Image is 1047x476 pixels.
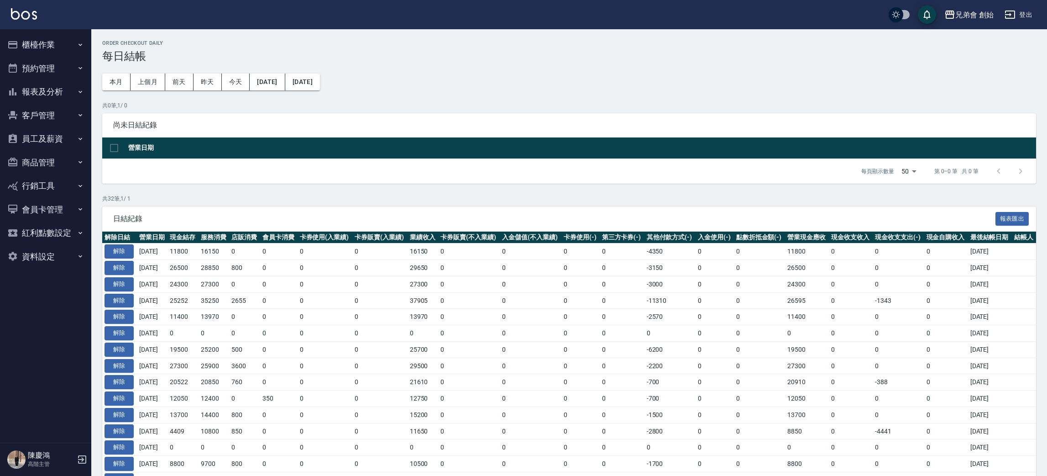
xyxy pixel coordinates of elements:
[298,243,353,260] td: 0
[4,33,88,57] button: 櫃檯作業
[438,407,500,423] td: 0
[408,391,438,407] td: 12750
[785,243,829,260] td: 11800
[438,374,500,391] td: 0
[168,407,198,423] td: 13700
[734,374,785,391] td: 0
[600,374,644,391] td: 0
[785,358,829,374] td: 27300
[600,243,644,260] td: 0
[873,374,924,391] td: -388
[500,325,561,342] td: 0
[438,358,500,374] td: 0
[4,151,88,175] button: 商品管理
[873,292,924,309] td: -1343
[168,391,198,407] td: 12050
[785,374,829,391] td: 20910
[644,276,696,292] td: -3000
[4,221,88,245] button: 紅利點數設定
[352,292,408,309] td: 0
[924,358,968,374] td: 0
[696,292,734,309] td: 0
[924,407,968,423] td: 0
[105,294,134,308] button: 解除
[229,423,260,439] td: 850
[229,341,260,358] td: 500
[352,341,408,358] td: 0
[168,374,198,391] td: 20522
[199,243,229,260] td: 16150
[137,260,168,276] td: [DATE]
[500,292,561,309] td: 0
[352,276,408,292] td: 0
[600,260,644,276] td: 0
[644,260,696,276] td: -3150
[298,232,353,243] th: 卡券使用(入業績)
[600,309,644,325] td: 0
[924,243,968,260] td: 0
[995,214,1029,222] a: 報表匯出
[696,407,734,423] td: 0
[873,341,924,358] td: 0
[260,325,298,342] td: 0
[600,358,644,374] td: 0
[924,292,968,309] td: 0
[829,292,873,309] td: 0
[829,232,873,243] th: 現金收支收入
[873,243,924,260] td: 0
[199,407,229,423] td: 14400
[600,325,644,342] td: 0
[298,276,353,292] td: 0
[696,341,734,358] td: 0
[1001,6,1036,23] button: 登出
[11,8,37,20] img: Logo
[829,407,873,423] td: 0
[408,358,438,374] td: 29500
[408,232,438,243] th: 業績收入
[408,309,438,325] td: 13970
[924,374,968,391] td: 0
[260,309,298,325] td: 0
[644,341,696,358] td: -6200
[168,260,198,276] td: 26500
[229,407,260,423] td: 800
[561,276,600,292] td: 0
[102,101,1036,110] p: 共 0 筆, 1 / 0
[924,260,968,276] td: 0
[696,358,734,374] td: 0
[137,276,168,292] td: [DATE]
[408,325,438,342] td: 0
[696,325,734,342] td: 0
[644,358,696,374] td: -2200
[229,292,260,309] td: 2655
[438,232,500,243] th: 卡券販賣(不入業績)
[352,423,408,439] td: 0
[137,407,168,423] td: [DATE]
[438,260,500,276] td: 0
[168,341,198,358] td: 19500
[924,309,968,325] td: 0
[168,243,198,260] td: 11800
[438,325,500,342] td: 0
[924,391,968,407] td: 0
[260,374,298,391] td: 0
[199,391,229,407] td: 12400
[561,292,600,309] td: 0
[199,358,229,374] td: 25900
[600,276,644,292] td: 0
[105,261,134,275] button: 解除
[785,260,829,276] td: 26500
[500,276,561,292] td: 0
[500,260,561,276] td: 0
[644,407,696,423] td: -1500
[1012,232,1036,243] th: 結帳人
[260,341,298,358] td: 0
[696,260,734,276] td: 0
[229,309,260,325] td: 0
[696,374,734,391] td: 0
[4,198,88,222] button: 會員卡管理
[968,292,1012,309] td: [DATE]
[229,260,260,276] td: 800
[102,232,137,243] th: 解除日結
[105,310,134,324] button: 解除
